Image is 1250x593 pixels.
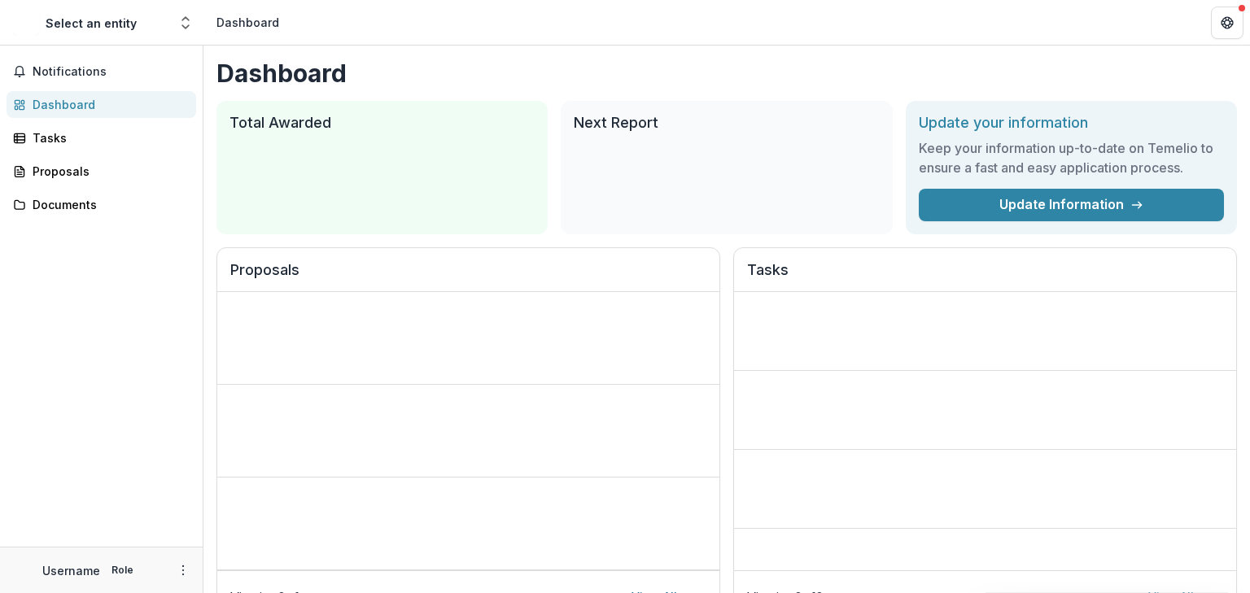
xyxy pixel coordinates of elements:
p: Username [42,562,100,579]
div: Select an entity [46,15,137,32]
a: Dashboard [7,91,196,118]
h2: Proposals [230,261,706,292]
div: Dashboard [216,14,279,31]
div: Dashboard [33,96,183,113]
h2: Update your information [919,114,1224,132]
h1: Dashboard [216,59,1237,88]
h2: Next Report [574,114,879,132]
span: Notifications [33,65,190,79]
p: Role [107,563,138,578]
nav: breadcrumb [210,11,286,34]
div: Proposals [33,163,183,180]
a: Update Information [919,189,1224,221]
a: Tasks [7,124,196,151]
button: Get Help [1211,7,1243,39]
button: Open entity switcher [174,7,197,39]
a: Proposals [7,158,196,185]
h2: Tasks [747,261,1223,292]
button: Notifications [7,59,196,85]
h3: Keep your information up-to-date on Temelio to ensure a fast and easy application process. [919,138,1224,177]
a: Documents [7,191,196,218]
button: More [173,560,193,580]
div: Documents [33,196,183,213]
div: Tasks [33,129,183,146]
h2: Total Awarded [229,114,535,132]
